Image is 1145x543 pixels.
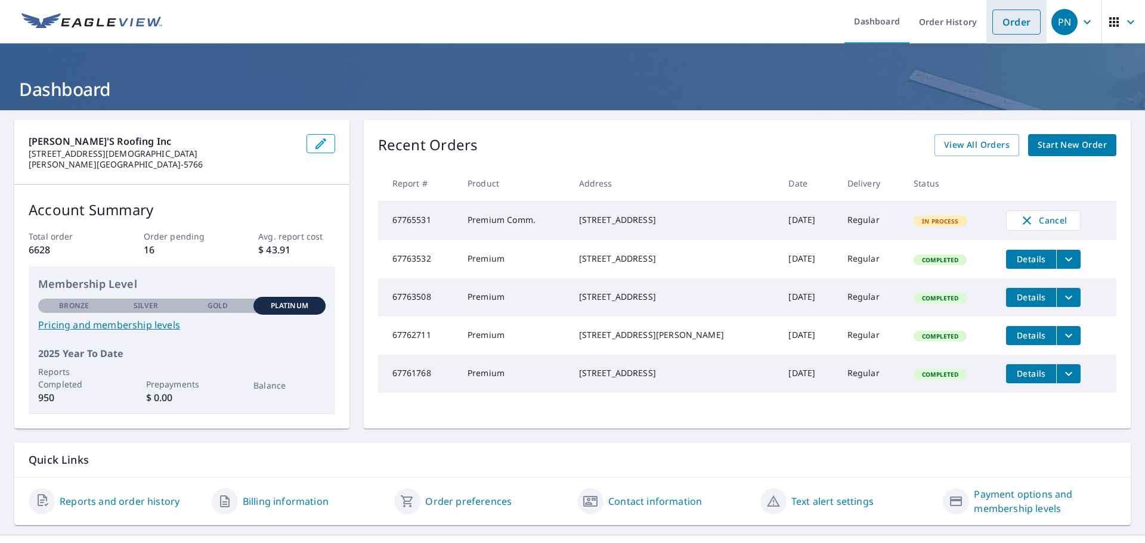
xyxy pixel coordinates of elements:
td: [DATE] [779,355,837,393]
a: Order [992,10,1041,35]
span: Completed [915,370,965,378]
span: Details [1013,330,1049,341]
td: [DATE] [779,240,837,278]
td: 67761768 [378,355,458,393]
p: Reports Completed [38,365,110,390]
span: In Process [915,217,966,225]
span: Completed [915,256,965,264]
td: Premium [458,278,570,317]
td: Premium [458,317,570,355]
span: Completed [915,294,965,302]
a: Start New Order [1028,134,1116,156]
td: [DATE] [779,317,837,355]
div: [STREET_ADDRESS] [579,367,770,379]
td: 67765531 [378,201,458,240]
p: $ 0.00 [146,390,218,405]
p: [STREET_ADDRESS][DEMOGRAPHIC_DATA] [29,148,297,159]
button: detailsBtn-67763508 [1006,288,1056,307]
span: Details [1013,291,1049,303]
a: Pricing and membership levels [38,318,326,332]
button: detailsBtn-67763532 [1006,250,1056,269]
td: Regular [838,355,904,393]
p: 950 [38,390,110,405]
th: Report # [378,166,458,201]
td: Premium Comm. [458,201,570,240]
p: Total order [29,230,105,243]
td: Premium [458,355,570,393]
button: detailsBtn-67762711 [1006,326,1056,345]
th: Address [570,166,779,201]
span: Completed [915,332,965,340]
p: $ 43.91 [258,243,335,257]
button: filesDropdownBtn-67761768 [1056,364,1081,383]
td: Regular [838,201,904,240]
td: Regular [838,278,904,317]
button: filesDropdownBtn-67762711 [1056,326,1081,345]
a: Text alert settings [791,494,874,508]
p: Prepayments [146,378,218,390]
p: [PERSON_NAME]'s Roofing Inc [29,134,297,148]
p: Platinum [271,300,308,311]
div: [STREET_ADDRESS][PERSON_NAME] [579,329,770,341]
div: PN [1051,9,1078,35]
th: Product [458,166,570,201]
span: View All Orders [944,138,1010,153]
span: Details [1013,253,1049,265]
p: [PERSON_NAME][GEOGRAPHIC_DATA]-5766 [29,159,297,170]
th: Status [904,166,997,201]
p: Gold [208,300,228,311]
p: Quick Links [29,452,1116,467]
span: Details [1013,368,1049,379]
button: filesDropdownBtn-67763508 [1056,288,1081,307]
div: [STREET_ADDRESS] [579,291,770,303]
a: Payment options and membership levels [974,487,1116,516]
button: detailsBtn-67761768 [1006,364,1056,383]
p: Account Summary [29,199,335,221]
p: Order pending [144,230,220,243]
p: Silver [134,300,159,311]
th: Date [779,166,837,201]
p: 6628 [29,243,105,257]
a: Contact information [608,494,702,508]
td: 67763532 [378,240,458,278]
a: Reports and order history [60,494,180,508]
div: [STREET_ADDRESS] [579,253,770,265]
p: Avg. report cost [258,230,335,243]
a: View All Orders [934,134,1019,156]
td: Regular [838,317,904,355]
button: filesDropdownBtn-67763532 [1056,250,1081,269]
span: Start New Order [1038,138,1107,153]
a: Billing information [243,494,329,508]
p: Membership Level [38,276,326,292]
p: Recent Orders [378,134,478,156]
td: 67763508 [378,278,458,317]
p: 2025 Year To Date [38,346,326,361]
th: Delivery [838,166,904,201]
td: 67762711 [378,317,458,355]
td: [DATE] [779,201,837,240]
td: [DATE] [779,278,837,317]
a: Order preferences [425,494,512,508]
img: EV Logo [21,13,162,31]
button: Cancel [1006,210,1081,231]
span: Cancel [1019,213,1068,228]
td: Premium [458,240,570,278]
p: Bronze [59,300,89,311]
p: Balance [253,379,325,392]
td: Regular [838,240,904,278]
p: 16 [144,243,220,257]
h1: Dashboard [14,77,1131,101]
div: [STREET_ADDRESS] [579,214,770,226]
